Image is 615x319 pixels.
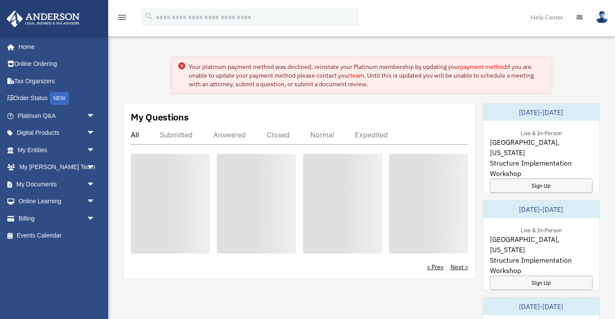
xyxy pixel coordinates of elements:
[460,63,506,71] a: payment method
[6,176,108,193] a: My Documentsarrow_drop_down
[350,72,364,79] a: team
[483,298,599,315] div: [DATE]-[DATE]
[6,90,108,107] a: Order StatusNEW
[87,210,104,228] span: arrow_drop_down
[490,137,592,158] span: [GEOGRAPHIC_DATA], [US_STATE]
[189,62,545,88] div: Your platinum payment method was declined, reinstate your Platinum membership by updating your if...
[427,263,444,271] a: < Prev
[483,104,599,121] div: [DATE]-[DATE]
[87,141,104,159] span: arrow_drop_down
[267,130,290,139] div: Closed
[490,276,592,290] a: Sign Up
[6,55,108,73] a: Online Ordering
[490,179,592,193] a: Sign Up
[131,111,189,124] div: My Questions
[213,130,246,139] div: Answered
[50,92,69,105] div: NEW
[145,12,154,21] i: search
[6,107,108,124] a: Platinum Q&Aarrow_drop_down
[6,141,108,159] a: My Entitiesarrow_drop_down
[4,10,82,27] img: Anderson Advisors Platinum Portal
[87,159,104,176] span: arrow_drop_down
[514,128,569,137] div: Live & In-Person
[6,227,108,244] a: Events Calendar
[6,124,108,142] a: Digital Productsarrow_drop_down
[87,193,104,211] span: arrow_drop_down
[87,107,104,125] span: arrow_drop_down
[355,130,388,139] div: Expedited
[490,255,592,276] span: Structure Implementation Workshop
[87,124,104,142] span: arrow_drop_down
[6,193,108,210] a: Online Learningarrow_drop_down
[483,201,599,218] div: [DATE]-[DATE]
[117,12,127,23] i: menu
[451,263,468,271] a: Next >
[6,72,108,90] a: Tax Organizers
[490,158,592,179] span: Structure Implementation Workshop
[160,130,193,139] div: Submitted
[6,159,108,176] a: My [PERSON_NAME] Teamarrow_drop_down
[131,130,139,139] div: All
[310,130,334,139] div: Normal
[6,210,108,227] a: Billingarrow_drop_down
[490,234,592,255] span: [GEOGRAPHIC_DATA], [US_STATE]
[514,225,569,234] div: Live & In-Person
[117,15,127,23] a: menu
[596,11,609,23] img: User Pic
[87,176,104,193] span: arrow_drop_down
[6,38,104,55] a: Home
